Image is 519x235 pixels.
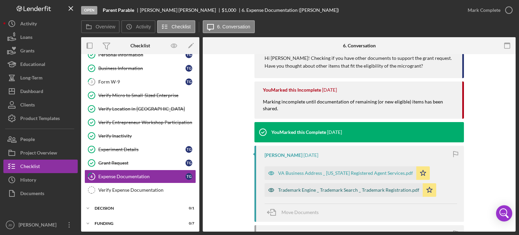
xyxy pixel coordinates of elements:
button: 6. Conversation [203,20,255,33]
span: Move Documents [281,209,319,215]
div: Verify Expense Documentation [98,187,196,193]
div: VA Business Address _ [US_STATE] Registered Agent Services.pdf [278,170,413,176]
a: 6Expense DocumentationTG [84,170,196,183]
div: Verify Inactivity [98,133,196,139]
div: History [20,173,36,188]
div: Checklist [130,43,150,48]
div: You Marked this Complete [271,130,326,135]
div: Open Intercom Messenger [496,205,512,221]
a: Verify Location in [GEOGRAPHIC_DATA] [84,102,196,116]
button: Activity [3,17,78,30]
span: $1,000 [222,7,236,13]
div: Dashboard [20,85,43,100]
div: Open [81,6,97,15]
button: Project Overview [3,146,78,160]
p: Hi [PERSON_NAME]! Checking if you have other documents to support the grant request. [265,54,452,62]
a: Verify Expense Documentation [84,183,196,197]
div: Mark Complete [468,3,500,17]
button: Product Templates [3,112,78,125]
a: Grant RequestTG [84,156,196,170]
button: Clients [3,98,78,112]
button: Mark Complete [461,3,516,17]
button: History [3,173,78,187]
div: T G [186,65,192,72]
label: 6. Conversation [217,24,250,29]
div: Product Templates [20,112,60,127]
a: Verify Inactivity [84,129,196,143]
div: 0 / 7 [182,221,194,226]
button: Grants [3,44,78,57]
time: 2025-09-22 23:03 [303,152,318,158]
div: Clients [20,98,35,113]
div: Loans [20,30,32,46]
button: Educational [3,57,78,71]
button: Documents [3,187,78,200]
button: Overview [81,20,120,33]
div: [PERSON_NAME] [17,218,61,233]
div: Business Information [98,66,186,71]
label: Checklist [172,24,191,29]
div: Marking incomplete until documentation of remaining (or new eligible) items has been shared. [263,98,455,119]
text: JD [8,223,12,227]
div: T G [186,78,192,85]
div: Checklist [20,160,40,175]
a: Verify Entrepreneur Workshop Participation [84,116,196,129]
button: Activity [121,20,155,33]
tspan: 3 [91,79,93,84]
div: People [20,133,35,148]
tspan: 6 [91,174,93,179]
button: VA Business Address _ [US_STATE] Registered Agent Services.pdf [265,166,430,180]
b: Parent Parable [103,7,134,13]
button: Loans [3,30,78,44]
div: Verify Location in [GEOGRAPHIC_DATA] [98,106,196,112]
button: Checklist [3,160,78,173]
button: Trademark Engine _ Trademark Search _ Trademark Registration.pdf [265,183,436,197]
div: T G [186,51,192,58]
div: Form W-9 [98,79,186,85]
div: 6. Expense Documentation ([PERSON_NAME]) [242,7,339,13]
button: People [3,133,78,146]
button: JD[PERSON_NAME] [3,218,78,232]
button: Dashboard [3,85,78,98]
div: Trademark Engine _ Trademark Search _ Trademark Registration.pdf [278,187,419,193]
div: FUNDING [95,221,177,226]
a: Verify Micro to Small-Sized Enterprise [84,89,196,102]
div: Expense Documentation [98,174,186,179]
a: Personal InformationTG [84,48,196,62]
div: T G [186,173,192,180]
label: Activity [136,24,151,29]
a: Experiment DetailsTG [84,143,196,156]
div: Educational [20,57,45,73]
div: Grants [20,44,34,59]
button: Checklist [157,20,195,33]
div: [PERSON_NAME] [265,152,302,158]
div: Verify Entrepreneur Workshop Participation [98,120,196,125]
p: Have you thought about other items that fit the eligibility of the microgrant? [265,62,452,70]
label: Overview [96,24,115,29]
button: Long-Term [3,71,78,85]
button: Move Documents [265,204,325,221]
div: You Marked this Incomplete [263,87,321,93]
div: 6. Conversation [343,43,376,48]
div: 0 / 1 [182,206,194,210]
div: Experiment Details [98,147,186,152]
div: Personal Information [98,52,186,57]
div: Grant Request [98,160,186,166]
div: Long-Term [20,71,43,86]
div: T G [186,160,192,166]
a: Business InformationTG [84,62,196,75]
time: 2025-09-24 17:02 [322,87,337,93]
div: T G [186,146,192,153]
div: Decision [95,206,177,210]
